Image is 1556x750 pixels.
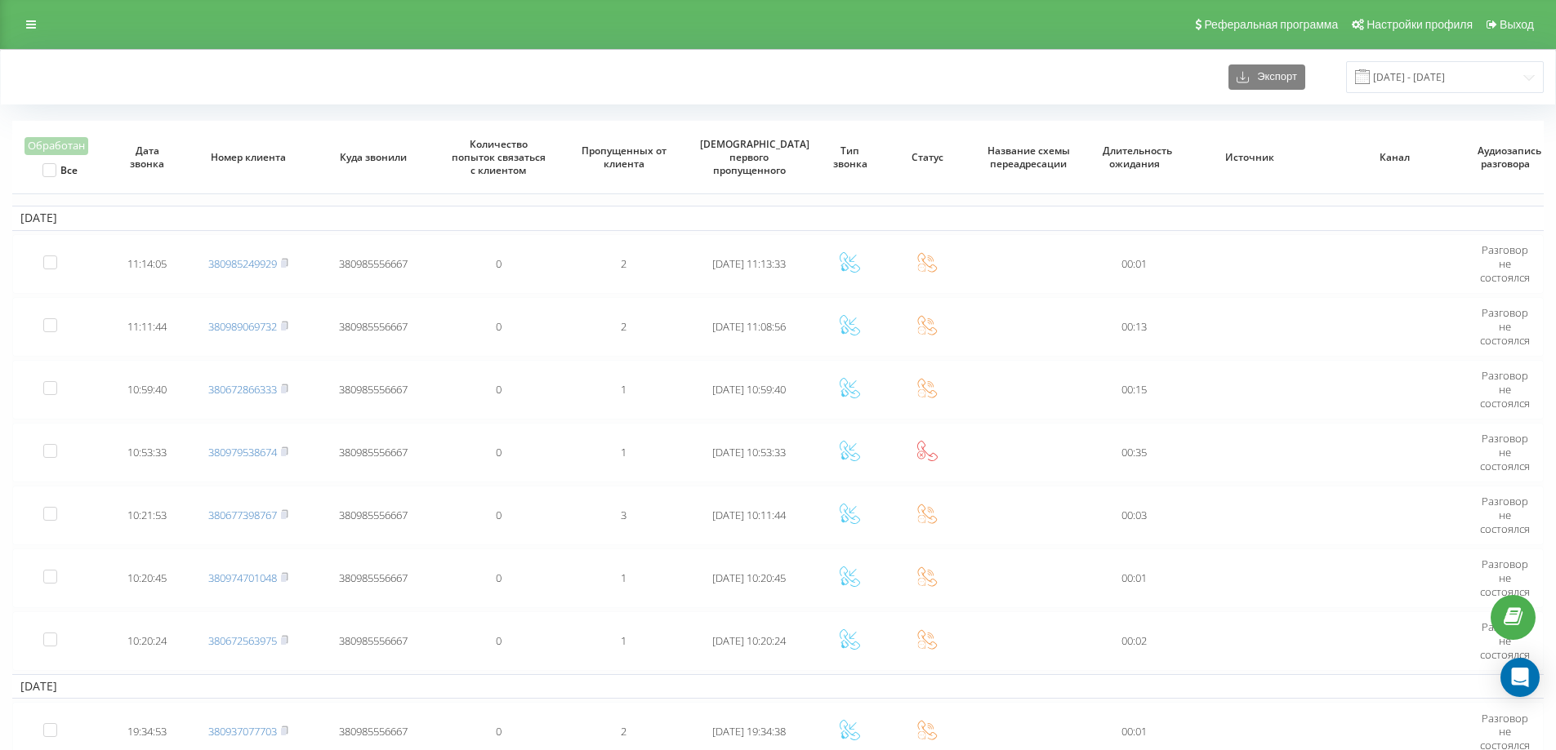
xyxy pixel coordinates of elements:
a: 380672563975 [208,633,277,648]
td: 00:01 [1091,548,1178,608]
td: 10:20:24 [109,611,185,671]
span: 0 [496,382,502,397]
span: 380985556667 [339,570,408,585]
span: 1 [621,382,626,397]
a: 380677398767 [208,508,277,522]
span: [DEMOGRAPHIC_DATA] первого пропущенного [700,138,798,176]
span: [DATE] 10:20:45 [712,570,786,585]
a: 380974701048 [208,570,277,585]
td: 00:01 [1091,234,1178,294]
span: Экспорт [1249,71,1297,83]
span: 0 [496,724,502,739]
div: Open Intercom Messenger [1500,658,1540,697]
span: 380985556667 [339,319,408,334]
td: 10:20:45 [109,548,185,608]
span: [DATE] 10:11:44 [712,508,786,522]
a: 380979538674 [208,445,277,459]
span: 380985556667 [339,508,408,522]
a: 380937077703 [208,724,277,739]
span: 0 [496,256,502,271]
span: 380985556667 [339,724,408,739]
a: 380985249929 [208,256,277,271]
span: 0 [496,508,502,522]
span: Реферальная программа [1204,18,1338,31]
span: Куда звонили [324,151,422,164]
td: 11:11:44 [109,297,185,357]
span: [DATE] 11:13:33 [712,256,786,271]
span: Тип звонка [823,144,877,170]
td: 10:59:40 [109,360,185,419]
button: Экспорт [1228,64,1305,90]
span: Количество попыток связаться с клиентом [450,138,548,176]
td: 00:35 [1091,423,1178,482]
td: 11:14:05 [109,234,185,294]
span: 0 [496,570,502,585]
span: Разговор не состоялся [1480,494,1530,536]
span: 1 [621,445,626,459]
span: Разговор не состоялся [1480,619,1530,662]
span: Выход [1500,18,1534,31]
span: Аудиозапись разговора [1478,144,1532,170]
span: Длительность ожидания [1103,144,1166,170]
label: Все [42,163,78,177]
td: [DATE] [12,206,1544,230]
span: Источник [1193,151,1308,164]
span: 0 [496,319,502,334]
span: 3 [621,508,626,522]
a: 380672866333 [208,382,277,397]
span: Разговор не состоялся [1480,242,1530,285]
td: 00:15 [1091,360,1178,419]
td: 00:02 [1091,611,1178,671]
td: [DATE] [12,674,1544,699]
span: Название схемы переадресации [979,144,1077,170]
span: 2 [621,724,626,739]
span: Разговор не состоялся [1480,368,1530,411]
span: 0 [496,633,502,648]
a: 380989069732 [208,319,277,334]
span: 380985556667 [339,256,408,271]
td: 00:13 [1091,297,1178,357]
span: [DATE] 11:08:56 [712,319,786,334]
span: 1 [621,570,626,585]
td: 00:03 [1091,486,1178,545]
span: Номер клиента [199,151,297,164]
span: [DATE] 19:34:38 [712,724,786,739]
span: Настройки профиля [1367,18,1473,31]
td: 10:21:53 [109,486,185,545]
span: Разговор не состоялся [1480,305,1530,348]
span: 2 [621,256,626,271]
span: 2 [621,319,626,334]
span: Разговор не состоялся [1480,557,1530,599]
span: Пропущенных от клиента [575,144,673,170]
span: [DATE] 10:20:24 [712,633,786,648]
span: Канал [1337,151,1452,164]
span: Статус [900,151,955,164]
span: [DATE] 10:53:33 [712,445,786,459]
span: 380985556667 [339,445,408,459]
span: 0 [496,445,502,459]
span: 380985556667 [339,633,408,648]
span: [DATE] 10:59:40 [712,382,786,397]
span: 1 [621,633,626,648]
span: 380985556667 [339,382,408,397]
span: Дата звонка [120,144,175,170]
td: 10:53:33 [109,423,185,482]
span: Разговор не состоялся [1480,431,1530,473]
